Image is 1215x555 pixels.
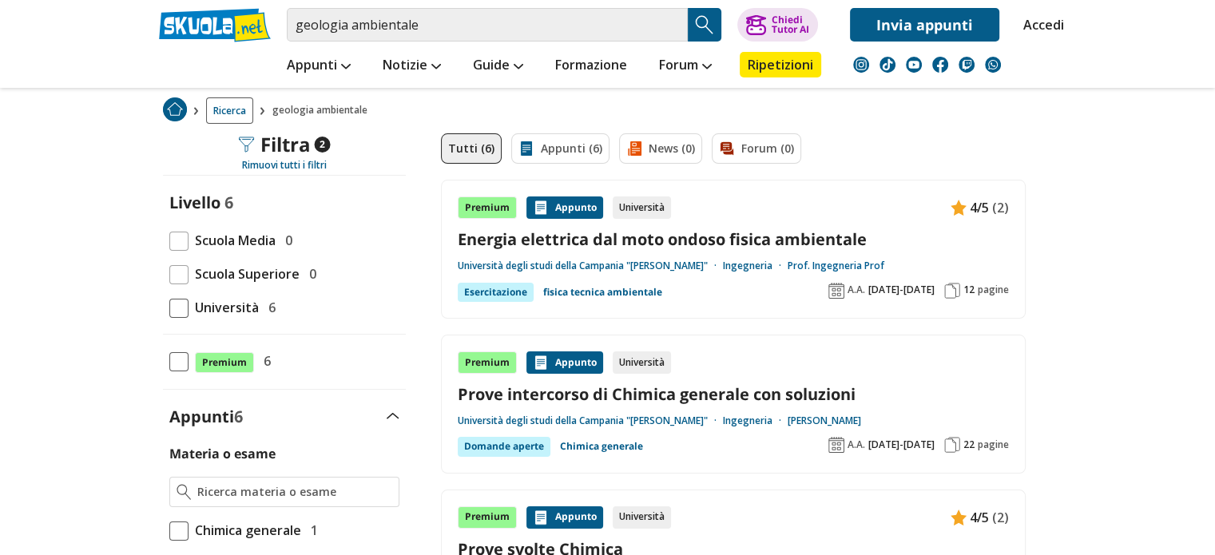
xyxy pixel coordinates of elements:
input: Cerca appunti, riassunti o versioni [287,8,688,42]
span: (2) [992,197,1009,218]
img: instagram [853,57,869,73]
div: Premium [458,196,517,219]
span: Scuola Superiore [189,264,300,284]
a: Ripetizioni [740,52,821,77]
div: Chiedi Tutor AI [771,15,808,34]
div: Appunto [526,196,603,219]
div: Domande aperte [458,437,550,456]
a: [PERSON_NAME] [788,414,861,427]
img: Cerca appunti, riassunti o versioni [693,13,717,37]
span: Premium [195,352,254,373]
span: 4/5 [970,507,989,528]
img: Pagine [944,437,960,453]
span: [DATE]-[DATE] [868,438,935,451]
div: Università [613,196,671,219]
a: Notizie [379,52,445,81]
span: 6 [224,192,233,213]
a: fisica tecnica ambientale [543,283,662,302]
button: Search Button [688,8,721,42]
span: 6 [262,297,276,318]
span: pagine [978,283,1009,296]
span: A.A. [848,438,865,451]
span: Chimica generale [189,520,301,541]
div: Appunto [526,351,603,374]
a: Energia elettrica dal moto ondoso fisica ambientale [458,228,1009,250]
a: Guide [469,52,527,81]
span: pagine [978,438,1009,451]
img: Anno accademico [828,437,844,453]
img: WhatsApp [985,57,1001,73]
label: Appunti [169,406,243,427]
span: Scuola Media [189,230,276,251]
img: twitch [959,57,975,73]
div: Appunto [526,506,603,529]
img: Apri e chiudi sezione [387,413,399,419]
img: Ricerca materia o esame [177,484,192,500]
div: Rimuovi tutti i filtri [163,159,406,172]
a: Ricerca [206,97,253,124]
img: youtube [906,57,922,73]
div: Università [613,506,671,529]
div: Filtra [238,133,330,156]
label: Materia o esame [169,445,276,462]
button: ChiediTutor AI [737,8,818,42]
span: 1 [304,520,318,541]
span: [DATE]-[DATE] [868,283,935,296]
div: Università [613,351,671,374]
span: 2 [314,137,330,153]
div: Esercitazione [458,283,534,302]
span: 0 [279,230,292,251]
img: Anno accademico [828,283,844,299]
span: 6 [257,351,271,371]
a: Prof. Ingegneria Prof [788,260,884,272]
img: Appunti contenuto [533,509,549,525]
a: Appunti [283,52,355,81]
a: Appunti (6) [511,133,609,164]
a: Università degli studi della Campania "[PERSON_NAME]" [458,260,723,272]
img: Home [163,97,187,121]
img: tiktok [879,57,895,73]
a: Ingegneria [723,414,788,427]
img: facebook [932,57,948,73]
label: Livello [169,192,220,213]
input: Ricerca materia o esame [197,484,391,500]
span: 4/5 [970,197,989,218]
a: Formazione [551,52,631,81]
div: Premium [458,506,517,529]
a: Prove intercorso di Chimica generale con soluzioni [458,383,1009,405]
img: Appunti contenuto [951,509,967,525]
a: Invia appunti [850,8,999,42]
span: 12 [963,283,975,296]
a: Accedi [1023,8,1057,42]
img: Pagine [944,283,960,299]
a: Università degli studi della Campania "[PERSON_NAME]" [458,414,723,427]
div: Premium [458,351,517,374]
a: Tutti (6) [441,133,502,164]
span: (2) [992,507,1009,528]
img: Appunti contenuto [951,200,967,216]
img: Appunti filtro contenuto [518,141,534,157]
span: A.A. [848,283,865,296]
span: 6 [234,406,243,427]
a: Home [163,97,187,124]
span: geologia ambientale [272,97,374,124]
a: Ingegneria [723,260,788,272]
a: Chimica generale [560,437,643,456]
img: Appunti contenuto [533,355,549,371]
span: Università [189,297,259,318]
a: Forum [655,52,716,81]
img: Filtra filtri mobile [238,137,254,153]
span: 22 [963,438,975,451]
img: Appunti contenuto [533,200,549,216]
span: 0 [303,264,316,284]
